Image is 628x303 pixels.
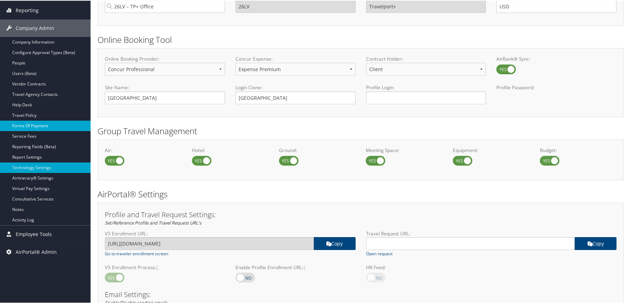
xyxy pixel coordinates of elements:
input: Profile Login: [366,91,486,104]
h2: Online Booking Tool [98,33,624,45]
label: Profile Password: [496,83,617,103]
label: V3 Enrollment Process: [105,263,225,270]
label: HR Feed: [366,263,486,270]
label: Concur Expense: [235,55,356,62]
h2: AirPortal® Settings [98,188,624,199]
label: Login Clone: [235,83,356,90]
label: Ground: [279,146,356,153]
label: Enable Profile Enrollment URL: [235,263,356,270]
span: Company Admin [16,19,54,36]
label: Hotel: [192,146,269,153]
label: Budget: [540,146,617,153]
label: Travel Request URL: [366,229,617,236]
label: V3 Enrollment URL: [105,229,356,236]
h2: Group Travel Management [98,124,624,136]
label: Site Name: [105,83,225,90]
span: Reporting [16,1,39,18]
label: Contract Holder: [366,55,486,62]
span: Employee Tools [16,225,52,242]
a: Go to traveler enrollment screen [105,250,168,256]
label: Air: [105,146,181,153]
h3: Profile and Travel Request Settings: [105,211,617,218]
label: AirBank® Sync: [496,55,617,62]
a: copy [314,236,356,249]
a: Open request [366,250,393,256]
h3: Email Settings: [105,290,617,297]
a: copy [575,236,617,249]
label: Meeting Space: [366,146,442,153]
label: Profile Login: [366,83,486,103]
em: Set/Reference Profile and Travel Request URL's [105,219,201,225]
label: Equipment: [453,146,529,153]
span: AirPortal® Admin [16,243,57,260]
label: AirBank® Sync [496,64,516,74]
label: Online Booking Provider: [105,55,225,62]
